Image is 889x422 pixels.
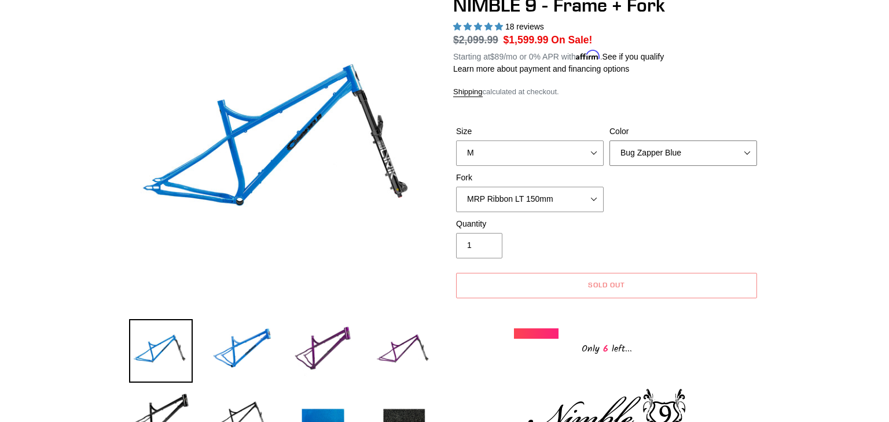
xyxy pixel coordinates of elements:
span: 6 [600,342,612,356]
label: Color [609,125,757,138]
a: See if you qualify - Learn more about Affirm Financing (opens in modal) [603,52,664,61]
span: 4.89 stars [453,22,505,31]
a: Learn more about payment and financing options [453,64,629,73]
button: Sold out [456,273,757,298]
img: Load image into Gallery viewer, NIMBLE 9 - Frame + Fork [129,319,193,383]
label: Size [456,125,604,138]
span: 18 reviews [505,22,544,31]
div: Only left... [514,339,699,357]
label: Quantity [456,218,604,230]
span: $1,599.99 [504,34,549,46]
img: Load image into Gallery viewer, NIMBLE 9 - Frame + Fork [291,319,355,383]
span: $89 [490,52,504,61]
span: On Sale! [551,32,592,47]
label: Fork [456,172,604,184]
p: Starting at /mo or 0% APR with . [453,48,664,63]
a: Shipping [453,87,483,97]
span: Affirm [576,50,600,60]
img: Load image into Gallery viewer, NIMBLE 9 - Frame + Fork [210,319,274,383]
img: Load image into Gallery viewer, NIMBLE 9 - Frame + Fork [372,319,436,383]
s: $2,099.99 [453,34,498,46]
div: calculated at checkout. [453,86,760,98]
span: Sold out [588,280,625,289]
